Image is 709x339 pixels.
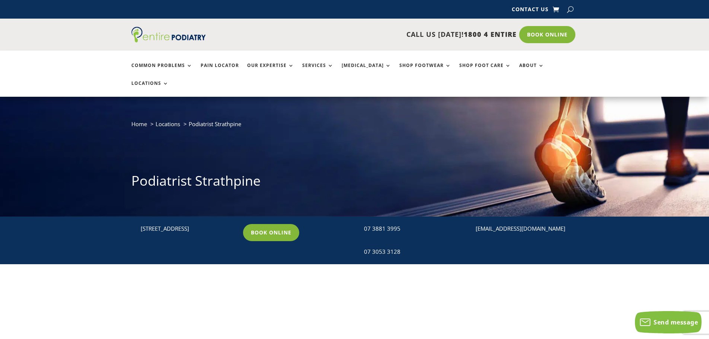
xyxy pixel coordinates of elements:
[654,318,698,326] span: Send message
[302,63,333,79] a: Services
[399,63,451,79] a: Shop Footwear
[247,63,294,79] a: Our Expertise
[131,36,206,44] a: Entire Podiatry
[512,7,549,15] a: Contact Us
[464,30,517,39] span: 1800 4 ENTIRE
[364,224,460,234] div: 07 3881 3995
[131,81,169,97] a: Locations
[342,63,391,79] a: [MEDICAL_DATA]
[189,120,241,128] span: Podiatrist Strathpine
[131,119,578,134] nav: breadcrumb
[141,224,236,234] p: [STREET_ADDRESS]
[519,63,544,79] a: About
[201,63,239,79] a: Pain Locator
[156,120,180,128] a: Locations
[635,311,702,333] button: Send message
[476,225,565,232] a: [EMAIL_ADDRESS][DOMAIN_NAME]
[131,63,192,79] a: Common Problems
[519,26,575,43] a: Book Online
[459,63,511,79] a: Shop Foot Care
[364,247,460,257] div: 07 3053 3128
[131,27,206,42] img: logo (1)
[131,120,147,128] a: Home
[234,30,517,39] p: CALL US [DATE]!
[131,172,578,194] h1: Podiatrist Strathpine
[243,224,299,241] a: Book Online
